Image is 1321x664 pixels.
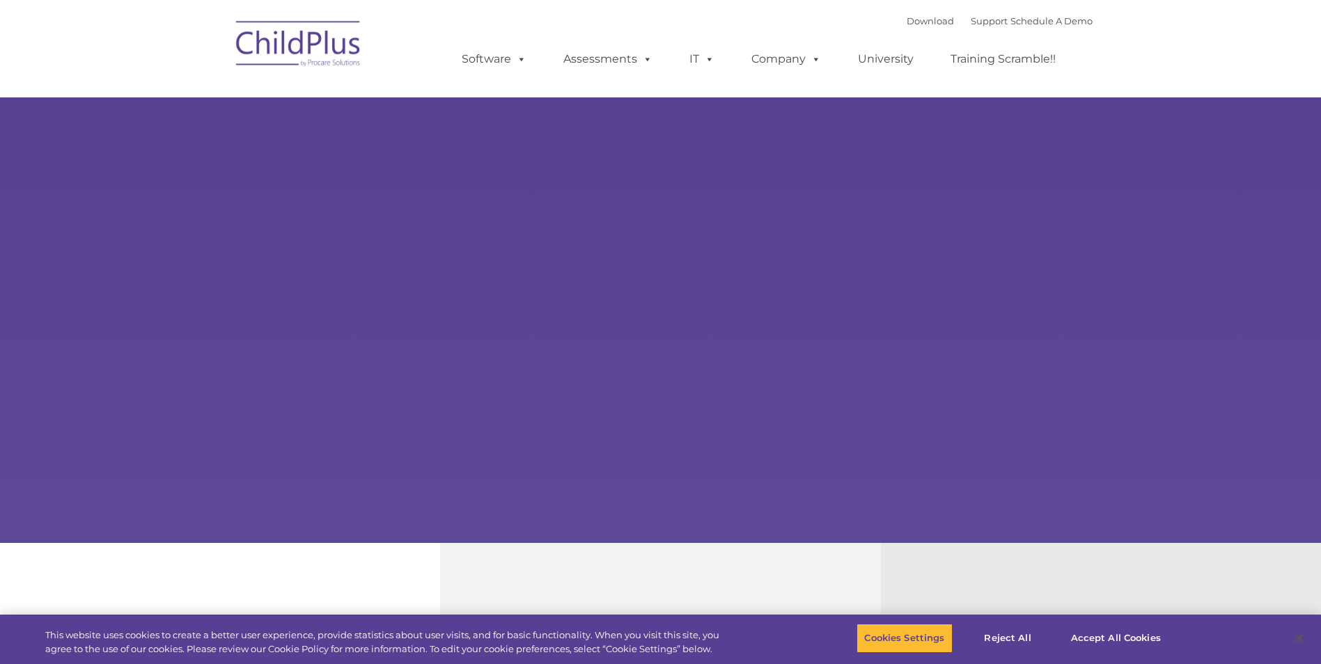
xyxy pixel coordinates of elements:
a: Software [448,45,540,73]
button: Cookies Settings [857,624,952,653]
a: IT [675,45,728,73]
a: Assessments [549,45,666,73]
button: Close [1283,623,1314,654]
a: Support [971,15,1008,26]
a: University [844,45,928,73]
font: | [907,15,1093,26]
a: Schedule A Demo [1010,15,1093,26]
a: Download [907,15,954,26]
div: This website uses cookies to create a better user experience, provide statistics about user visit... [45,629,726,656]
a: Training Scramble!! [937,45,1070,73]
button: Reject All [964,624,1052,653]
button: Accept All Cookies [1063,624,1168,653]
img: ChildPlus by Procare Solutions [229,11,368,81]
a: Company [737,45,835,73]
